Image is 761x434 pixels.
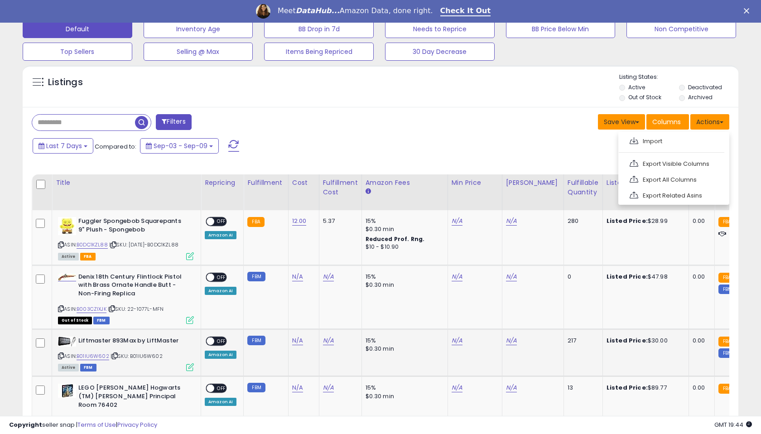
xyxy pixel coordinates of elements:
button: Filters [156,114,191,130]
p: Listing States: [619,73,738,82]
a: N/A [506,217,517,226]
div: Amazon AI [205,287,236,295]
a: N/A [292,336,303,345]
a: N/A [452,217,462,226]
div: [PERSON_NAME] [506,178,560,188]
small: FBA [247,217,264,227]
span: | SKU: 22-1077L-MFN [108,305,164,313]
button: 30 Day Decrease [385,43,495,61]
img: 31zQre1BzoL._SL40_.jpg [58,337,76,347]
button: BB Drop in 7d [264,20,374,38]
b: Listed Price: [607,383,648,392]
small: FBA [718,273,735,283]
a: N/A [452,272,462,281]
div: 217 [568,337,596,345]
span: FBM [93,317,110,324]
div: $0.30 min [366,281,441,289]
div: 15% [366,217,441,225]
div: Amazon AI [205,231,236,239]
small: FBM [718,285,736,294]
a: N/A [323,272,334,281]
div: Min Price [452,178,498,188]
div: Close [744,8,753,14]
div: $30.00 [607,337,682,345]
img: 41oQVDac8SL._SL40_.jpg [58,384,76,398]
button: Top Sellers [23,43,132,61]
span: OFF [214,338,229,345]
a: B003CZIXJK [77,305,106,313]
div: 15% [366,384,441,392]
button: Selling @ Max [144,43,253,61]
div: Title [56,178,197,188]
div: Cost [292,178,315,188]
small: FBM [247,336,265,345]
span: 2025-09-17 19:44 GMT [714,420,752,429]
span: OFF [214,385,229,392]
span: FBA [80,253,96,260]
button: Default [23,20,132,38]
div: Fulfillment Cost [323,178,358,197]
a: Import [623,134,722,148]
span: Last 7 Days [46,141,82,150]
img: Profile image for Georgie [256,4,270,19]
div: ASIN: [58,217,194,259]
label: Archived [688,93,713,101]
button: Items Being Repriced [264,43,374,61]
a: Terms of Use [77,420,116,429]
label: Deactivated [688,83,722,91]
img: 41mLHKRtwdL._SL40_.jpg [58,217,76,235]
button: Last 7 Days [33,138,93,154]
span: | SKU: [DATE]-B0DC1KZL88 [109,241,178,248]
button: Non Competitive [626,20,736,38]
span: All listings currently available for purchase on Amazon [58,364,79,371]
div: $47.98 [607,273,682,281]
div: Fulfillable Quantity [568,178,599,197]
a: N/A [292,383,303,392]
img: 31atdbkFQXL._SL40_.jpg [58,273,76,281]
b: LEGO [PERSON_NAME] Hogwarts (TM) [PERSON_NAME] Principal Room 76402 [78,384,188,411]
div: 280 [568,217,596,225]
div: ASIN: [58,337,194,370]
span: Sep-03 - Sep-09 [154,141,207,150]
div: Fulfillment [247,178,284,188]
small: FBA [718,217,735,227]
div: 0.00 [693,217,708,225]
a: N/A [506,336,517,345]
b: Liftmaster 893Max by LiftMaster [78,337,188,347]
button: Actions [690,114,729,130]
span: All listings currently available for purchase on Amazon [58,253,79,260]
div: $0.30 min [366,392,441,400]
div: 15% [366,337,441,345]
h5: Listings [48,76,83,89]
a: Export Visible Columns [623,157,722,171]
div: $10 - $10.90 [366,243,441,251]
a: Export All Columns [623,173,722,187]
a: N/A [323,383,334,392]
div: 0.00 [693,337,708,345]
small: FBM [247,383,265,392]
a: Export Related Asins [623,188,722,203]
b: Listed Price: [607,217,648,225]
a: Check It Out [440,6,491,16]
button: Inventory Age [144,20,253,38]
div: 15% [366,273,441,281]
button: Columns [646,114,689,130]
span: OFF [214,273,229,281]
small: FBM [247,272,265,281]
div: 0.00 [693,273,708,281]
strong: Copyright [9,420,42,429]
i: DataHub... [296,6,340,15]
small: FBA [718,337,735,347]
div: 0.00 [693,384,708,392]
a: B01IU6W602 [77,352,109,360]
small: FBM [718,348,736,358]
div: $89.77 [607,384,682,392]
span: OFF [214,218,229,226]
a: B0DC1KZL88 [77,241,108,249]
button: Needs to Reprice [385,20,495,38]
span: | SKU: B01IU6W602 [111,352,163,360]
a: N/A [506,272,517,281]
span: All listings that are currently out of stock and unavailable for purchase on Amazon [58,317,92,324]
div: Amazon Fees [366,178,444,188]
button: BB Price Below Min [506,20,616,38]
